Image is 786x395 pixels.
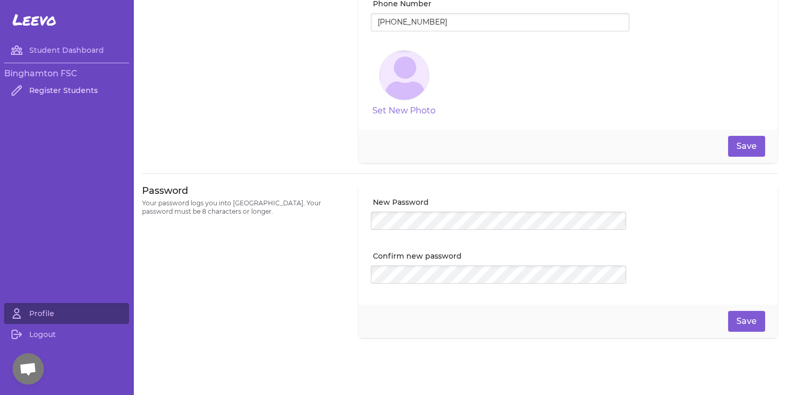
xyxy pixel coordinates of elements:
[142,184,346,197] h3: Password
[4,303,129,324] a: Profile
[372,104,436,117] button: Set New Photo
[13,10,56,29] span: Leevo
[371,13,630,32] input: Your phone number
[373,197,630,207] label: New Password
[4,324,129,345] a: Logout
[4,67,129,80] h3: Binghamton FSC
[142,199,346,216] p: Your password logs you into [GEOGRAPHIC_DATA]. Your password must be 8 characters or longer.
[728,311,765,332] button: Save
[4,40,129,61] a: Student Dashboard
[373,251,630,261] label: Confirm new password
[13,353,44,385] a: Open chat
[728,136,765,157] button: Save
[4,80,129,101] a: Register Students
